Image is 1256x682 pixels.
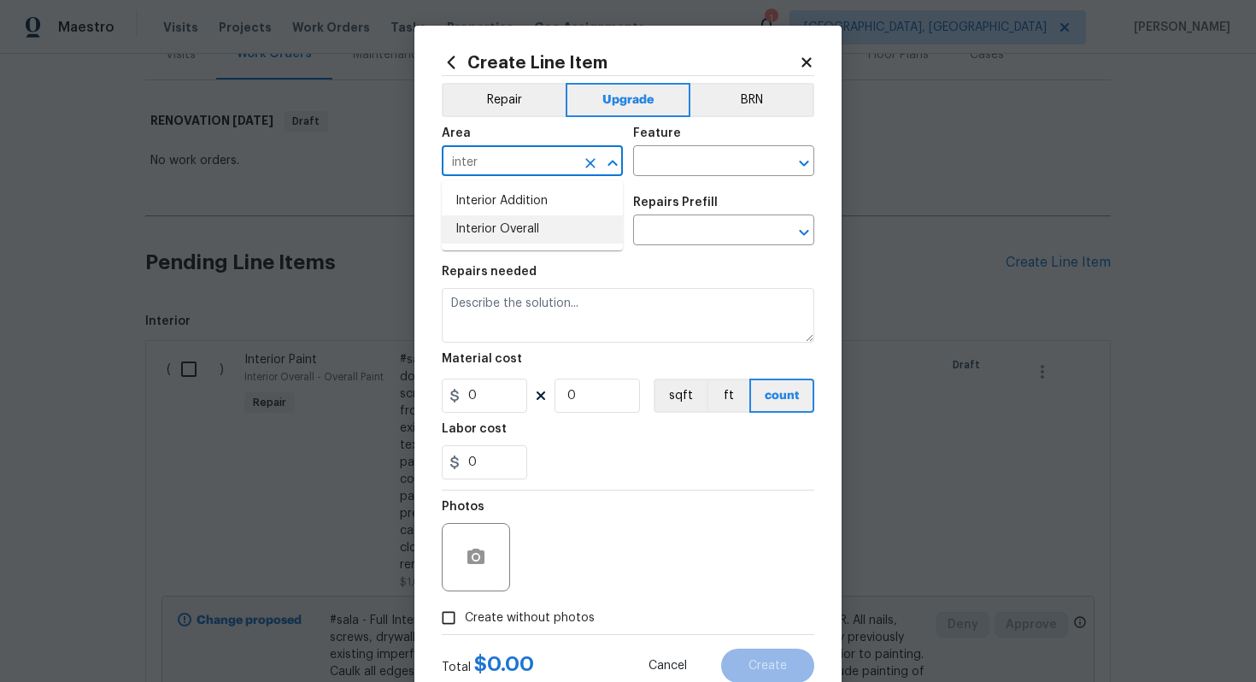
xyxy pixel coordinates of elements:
[633,197,718,209] h5: Repairs Prefill
[654,379,707,413] button: sqft
[442,127,471,139] h5: Area
[792,220,816,244] button: Open
[474,654,534,674] span: $ 0.00
[748,660,787,673] span: Create
[442,83,566,117] button: Repair
[442,353,522,365] h5: Material cost
[578,151,602,175] button: Clear
[633,127,681,139] h5: Feature
[442,501,484,513] h5: Photos
[442,266,537,278] h5: Repairs needed
[442,656,534,676] div: Total
[749,379,814,413] button: count
[442,187,623,215] li: Interior Addition
[649,660,687,673] span: Cancel
[442,423,507,435] h5: Labor cost
[601,151,625,175] button: Close
[566,83,691,117] button: Upgrade
[690,83,814,117] button: BRN
[465,609,595,627] span: Create without photos
[707,379,749,413] button: ft
[792,151,816,175] button: Open
[442,53,799,72] h2: Create Line Item
[442,215,623,244] li: Interior Overall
